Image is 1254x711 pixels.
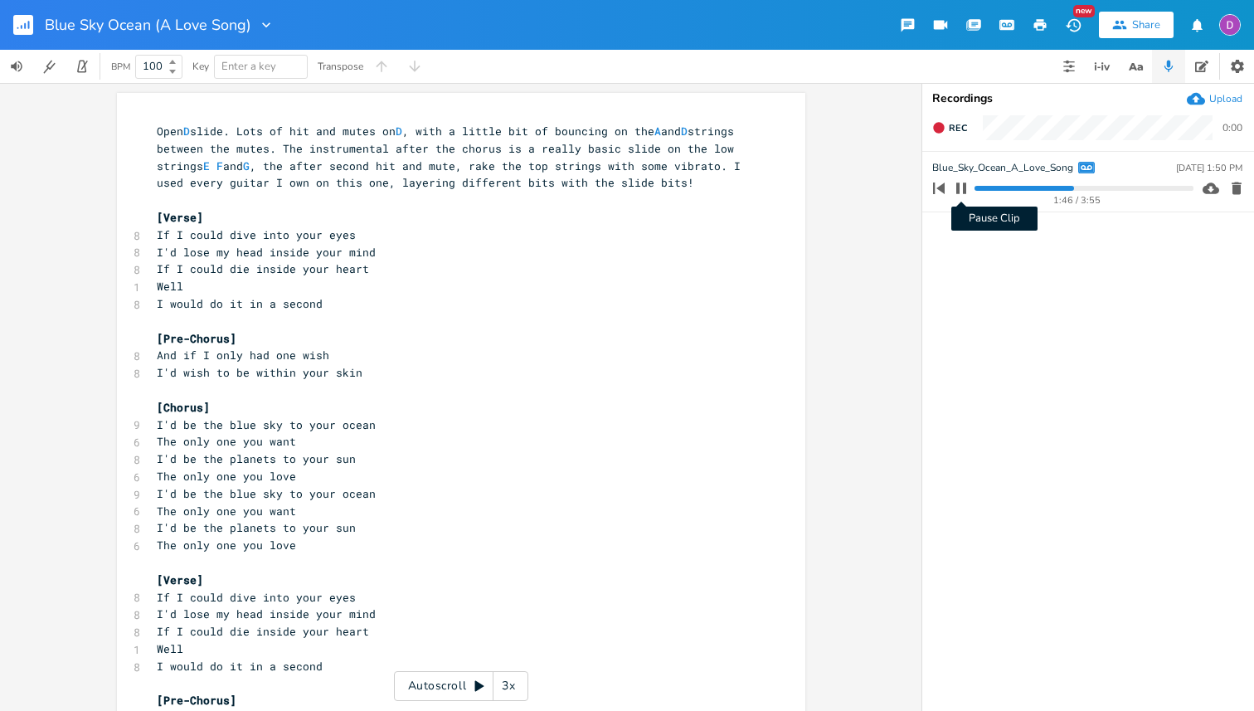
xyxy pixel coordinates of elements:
span: [Chorus] [157,400,210,415]
div: BPM [111,62,130,71]
span: I'd be the blue sky to your ocean [157,486,376,501]
button: Pause Clip [950,175,972,202]
span: [Pre-Chorus] [157,331,236,346]
span: If I could dive into your eyes [157,227,356,242]
span: I'd be the blue sky to your ocean [157,417,376,432]
div: Share [1132,17,1160,32]
span: If I could die inside your heart [157,261,369,276]
span: F [216,158,223,173]
span: The only one you love [157,538,296,553]
span: D [681,124,688,139]
div: Recordings [932,93,1244,105]
span: Rec [949,122,967,134]
span: Well [157,279,183,294]
span: D [396,124,402,139]
span: The only one you want [157,434,296,449]
span: Blue Sky Ocean (A Love Song) [45,17,251,32]
div: Transpose [318,61,363,71]
span: Well [157,641,183,656]
div: [DATE] 1:50 PM [1176,163,1242,173]
span: E [203,158,210,173]
span: The only one you love [157,469,296,484]
span: If I could die inside your heart [157,624,369,639]
div: 0:00 [1222,123,1242,133]
button: Upload [1187,90,1242,108]
button: Rec [926,114,974,141]
span: I'd lose my head inside your mind [157,245,376,260]
span: The only one you want [157,504,296,519]
div: Key [192,61,209,71]
span: Enter a key [221,59,276,74]
span: [Pre-Chorus] [157,693,236,708]
span: Open slide. Lots of hit and mutes on , with a little bit of bouncing on the and strings between t... [157,124,747,190]
span: G [243,158,250,173]
span: I'd wish to be within your skin [157,365,362,380]
span: D [183,124,190,139]
button: Share [1099,12,1174,38]
span: I'd lose my head inside your mind [157,606,376,621]
div: Upload [1209,92,1242,105]
div: Autoscroll [394,671,528,701]
span: A [654,124,661,139]
span: I would do it in a second [157,296,323,311]
span: [Verse] [157,572,203,587]
span: Blue_Sky_Ocean_A_Love_Song [932,160,1073,176]
button: New [1057,10,1090,40]
span: And if I only had one wish [157,348,329,363]
div: 1:46 / 3:55 [961,196,1193,205]
span: I would do it in a second [157,659,323,674]
span: [Verse] [157,210,203,225]
div: 3x [493,671,523,701]
span: If I could dive into your eyes [157,590,356,605]
img: Dylan [1219,14,1241,36]
span: I'd be the planets to your sun [157,451,356,466]
div: New [1073,5,1095,17]
span: I'd be the planets to your sun [157,520,356,535]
